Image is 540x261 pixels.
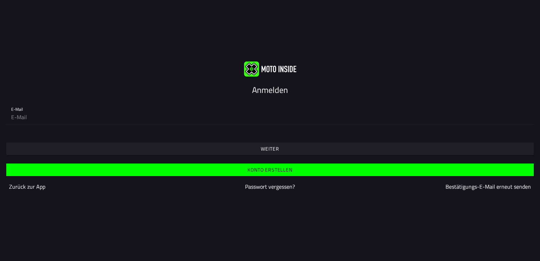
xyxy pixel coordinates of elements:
[6,164,534,176] ion-button: Konto erstellen
[446,182,531,191] a: Bestätigungs-E-Mail erneut senden
[9,182,45,191] a: Zurück zur App
[245,182,295,191] a: Passwort vergessen?
[11,110,529,124] input: E-Mail
[252,84,288,96] ion-text: Anmelden
[261,146,279,151] ion-text: Weiter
